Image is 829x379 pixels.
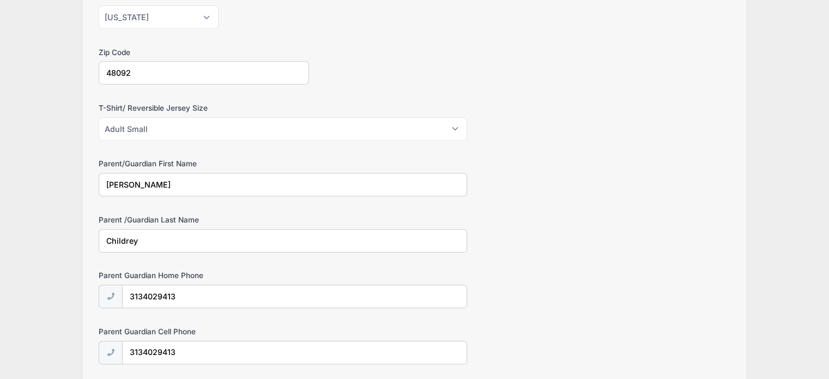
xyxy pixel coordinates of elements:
[122,341,467,364] input: (xxx) xxx-xxxx
[122,285,467,308] input: (xxx) xxx-xxxx
[99,214,309,225] label: Parent /Guardian Last Name
[99,326,309,337] label: Parent Guardian Cell Phone
[99,47,309,58] label: Zip Code
[99,103,309,113] label: T-Shirt/ Reversible Jersey Size
[99,270,309,281] label: Parent Guardian Home Phone
[99,61,309,85] input: xxxxx
[99,158,309,169] label: Parent/Guardian First Name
